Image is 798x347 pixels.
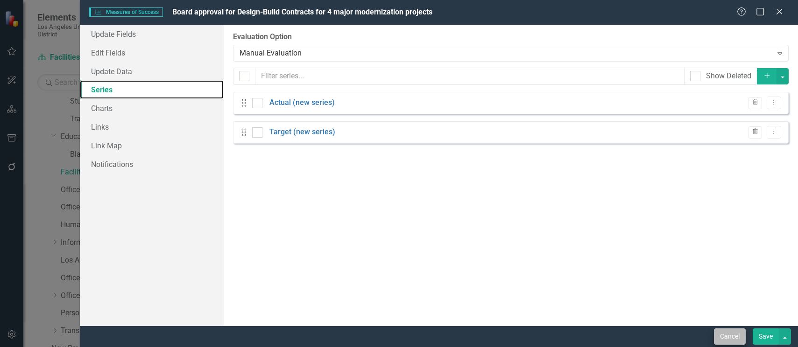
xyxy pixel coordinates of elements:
[240,48,772,58] div: Manual Evaluation
[714,328,746,345] button: Cancel
[269,97,335,108] a: Actual (new series)
[80,62,224,81] a: Update Data
[80,118,224,136] a: Links
[80,136,224,155] a: Link Map
[233,32,789,42] label: Evaluation Option
[706,71,751,82] div: Show Deleted
[80,43,224,62] a: Edit Fields
[80,25,224,43] a: Update Fields
[172,7,432,16] span: Board approval for Design-Build Contracts for 4 major modernization projects
[269,127,335,138] a: Target (new series)
[80,80,224,99] a: Series
[80,155,224,173] a: Notifications
[255,68,685,85] input: Filter series...
[89,7,163,17] span: Measures of Success
[753,328,779,345] button: Save
[80,99,224,118] a: Charts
